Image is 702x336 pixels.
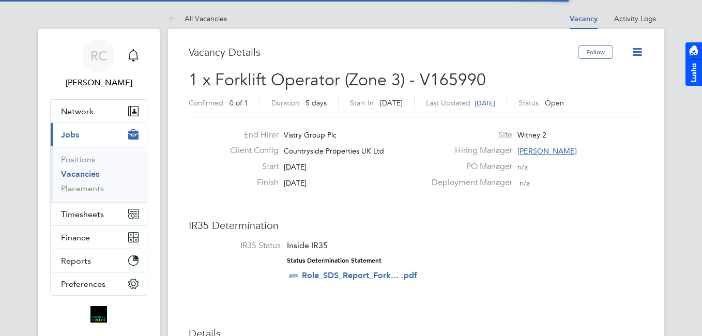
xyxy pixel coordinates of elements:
span: n/a [517,162,528,172]
label: Status [518,98,539,108]
label: Client Config [222,145,279,156]
span: Jobs [61,130,79,140]
span: 5 days [306,98,327,108]
label: Deployment Manager [425,177,512,188]
span: Robyn Clarke [50,77,147,89]
span: [DATE] [284,178,307,188]
span: [DATE] [380,98,403,108]
a: RC[PERSON_NAME] [50,39,147,89]
a: All Vacancies [168,14,227,23]
label: PO Manager [425,161,512,172]
a: Role_SDS_Report_Fork... .pdf [302,270,417,280]
a: Positions [61,155,95,164]
div: Jobs [51,146,147,202]
button: Reports [51,249,147,272]
span: Inside IR35 [287,240,328,250]
label: Start In [350,98,374,108]
span: n/a [520,178,530,188]
span: Vistry Group Plc [284,130,337,140]
button: Preferences [51,272,147,295]
button: Jobs [51,123,147,146]
span: Network [61,106,94,116]
span: 0 of 1 [230,98,248,108]
span: Reports [61,256,91,266]
span: 1 x Forklift Operator (Zone 3) - V165990 [189,70,486,90]
span: Finance [61,233,90,242]
button: Finance [51,226,147,249]
label: Confirmed [189,98,223,108]
label: Start [222,161,279,172]
span: Preferences [61,279,105,289]
button: Timesheets [51,203,147,225]
a: Placements [61,184,104,193]
a: Go to home page [50,306,147,323]
a: Vacancies [61,169,99,179]
span: Open [545,98,564,108]
label: Last Updated [426,98,470,108]
img: bromak-logo-retina.png [90,306,107,323]
label: Hiring Manager [425,145,512,156]
label: IR35 Status [199,240,281,251]
span: Countryside Properties UK Ltd [284,146,384,156]
h3: Vacancy Details [189,45,578,59]
button: Network [51,100,147,123]
span: RC [90,49,107,63]
span: [DATE] [284,162,307,172]
span: Timesheets [61,209,104,219]
a: Vacancy [570,14,598,23]
span: [DATE] [475,99,495,108]
a: Activity Logs [614,14,656,23]
strong: Status Determination Statement [287,257,381,264]
span: [PERSON_NAME] [517,146,577,156]
label: Finish [222,177,279,188]
h3: IR35 Determination [189,219,644,232]
span: Witney 2 [517,130,546,140]
label: End Hirer [222,130,279,141]
label: Duration [271,98,299,108]
label: Site [425,130,512,141]
button: Follow [578,45,613,59]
